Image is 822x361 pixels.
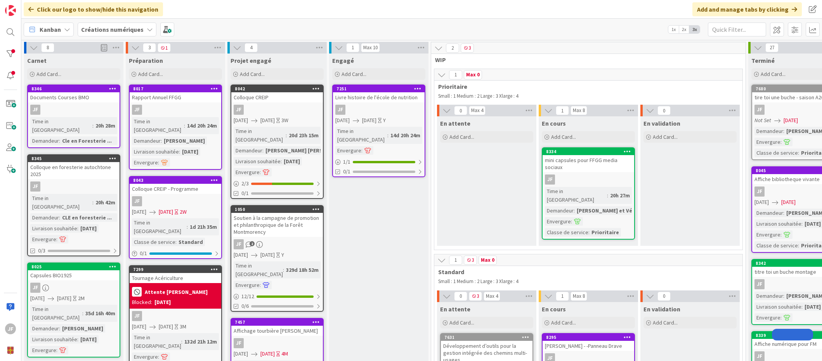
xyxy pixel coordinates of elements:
[132,136,161,145] div: Demandeur
[234,116,248,124] span: [DATE]
[130,249,221,258] div: 0/1
[132,352,158,361] div: Envergure
[130,85,221,102] div: 8017Rapport Annuel FFGG
[653,133,678,140] span: Add Card...
[387,131,388,140] span: :
[260,350,275,358] span: [DATE]
[234,127,286,144] div: Time in [GEOGRAPHIC_DATA]
[36,71,61,78] span: Add Card...
[180,323,186,331] div: 3M
[234,261,283,278] div: Time in [GEOGRAPHIC_DATA]
[754,105,765,115] div: JF
[28,92,120,102] div: Documents Courses BMO
[78,224,99,233] div: [DATE]
[231,338,323,348] div: JF
[754,127,783,135] div: Demandeur
[260,281,261,289] span: :
[765,43,779,52] span: 27
[234,239,244,249] div: JF
[132,218,187,235] div: Time in [GEOGRAPHIC_DATA]
[235,207,323,212] div: 1050
[754,198,769,206] span: [DATE]
[180,208,187,216] div: 2W
[240,71,265,78] span: Add Card...
[28,263,120,280] div: 8025Capsules BIO1925
[231,292,323,301] div: 12/12
[231,85,323,92] div: 8042
[780,230,782,239] span: :
[708,22,766,36] input: Quick Filter...
[342,71,366,78] span: Add Card...
[234,338,244,348] div: JF
[130,184,221,194] div: Colloque CREIP - Programme
[59,136,60,145] span: :
[545,187,607,204] div: Time in [GEOGRAPHIC_DATA]
[188,223,219,231] div: 1d 21h 35m
[335,105,345,115] div: JF
[383,116,386,124] div: Y
[132,117,184,134] div: Time in [GEOGRAPHIC_DATA]
[92,198,94,207] span: :
[132,158,158,167] div: Envergure
[145,289,208,295] b: Attente [PERSON_NAME]
[28,155,120,162] div: 8345
[77,224,78,233] span: :
[133,267,221,272] div: 7299
[132,298,152,306] div: Blocked:
[798,241,799,250] span: :
[180,147,200,156] div: [DATE]
[335,127,387,144] div: Time in [GEOGRAPHIC_DATA]
[159,208,173,216] span: [DATE]
[754,187,765,197] div: JF
[754,219,801,228] div: Livraison souhaitée
[543,148,634,172] div: 8334mini capsules pour FFGG media sociaux
[27,154,120,256] a: 8345Colloque en foresterie autochtone 2025JFTime in [GEOGRAPHIC_DATA]:20h 42mDemandeur:CLE en for...
[130,177,221,194] div: 8043Colloque CREIP - Programme
[231,326,323,336] div: Affichage tourbière [PERSON_NAME]
[56,235,57,244] span: :
[784,116,798,124] span: [DATE]
[241,189,249,197] span: 0/1
[132,311,142,321] div: JF
[333,92,425,102] div: Livre histoire de l'école de nutrition
[282,157,302,166] div: [DATE]
[30,224,77,233] div: Livraison souhaitée
[30,324,59,333] div: Demandeur
[234,281,260,289] div: Envergure
[28,162,120,179] div: Colloque en foresterie autochtone 2025
[281,157,282,166] span: :
[5,5,16,16] img: Visit kanbanzone.com
[449,319,474,326] span: Add Card...
[231,57,271,64] span: Projet engagé
[343,168,350,176] span: 0/1
[132,323,146,331] span: [DATE]
[30,181,40,192] div: JF
[30,136,59,145] div: Demandeur
[446,43,459,53] span: 2
[231,105,323,115] div: JF
[653,319,678,326] span: Add Card...
[31,156,120,161] div: 8345
[60,324,105,333] div: [PERSON_NAME]
[234,105,244,115] div: JF
[28,105,120,115] div: JF
[241,180,249,188] span: 2 / 3
[130,311,221,321] div: JF
[130,105,221,115] div: JF
[607,191,608,200] span: :
[754,279,765,289] div: JF
[5,345,16,356] img: avatar
[129,57,163,64] span: Préparation
[575,206,639,215] div: [PERSON_NAME] et Vé...
[94,121,117,130] div: 20h 28m
[783,292,784,300] span: :
[231,319,323,336] div: 7457Affichage tourbière [PERSON_NAME]
[184,121,185,130] span: :
[264,146,351,155] div: [PERSON_NAME] [PERSON_NAME]
[754,302,801,311] div: Livraison souhaitée
[130,266,221,283] div: 7299Tournage Acériculture
[444,335,532,340] div: 7631
[24,2,163,16] div: Click our logo to show/hide this navigation
[28,270,120,280] div: Capsules BIO1925
[187,223,188,231] span: :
